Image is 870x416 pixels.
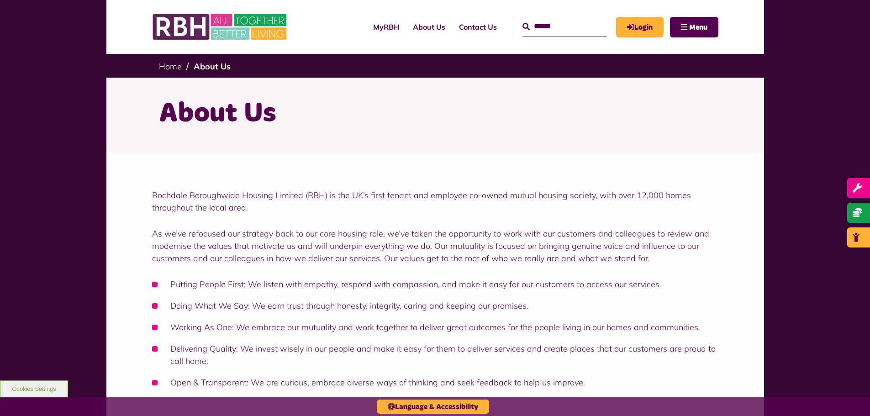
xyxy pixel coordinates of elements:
[406,15,452,39] a: About Us
[152,321,718,333] li: Working As One: We embrace our mutuality and work together to deliver great outcomes for the peop...
[366,15,406,39] a: MyRBH
[152,189,718,214] p: Rochdale Boroughwide Housing Limited (RBH) is the UK’s first tenant and employee co-owned mutual ...
[616,17,664,37] a: MyRBH
[159,61,182,72] a: Home
[152,342,718,367] li: Delivering Quality: We invest wisely in our people and make it easy for them to deliver services ...
[152,227,718,264] p: As we’ve refocused our strategy back to our core housing role, we’ve taken the opportunity to wor...
[452,15,504,39] a: Contact Us
[152,376,718,389] li: Open & Transparent: We are curious, embrace diverse ways of thinking and seek feedback to help us...
[152,9,289,45] img: RBH
[152,278,718,290] li: Putting People First: We listen with empathy, respond with compassion, and make it easy for our c...
[159,96,712,132] h1: About Us
[689,24,707,31] span: Menu
[152,300,718,312] li: Doing What We Say: We earn trust through honesty, integrity, caring and keeping our promises.
[670,17,718,37] button: Navigation
[829,375,870,416] iframe: Netcall Web Assistant for live chat
[194,61,231,72] a: About Us
[377,400,489,414] button: Language & Accessibility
